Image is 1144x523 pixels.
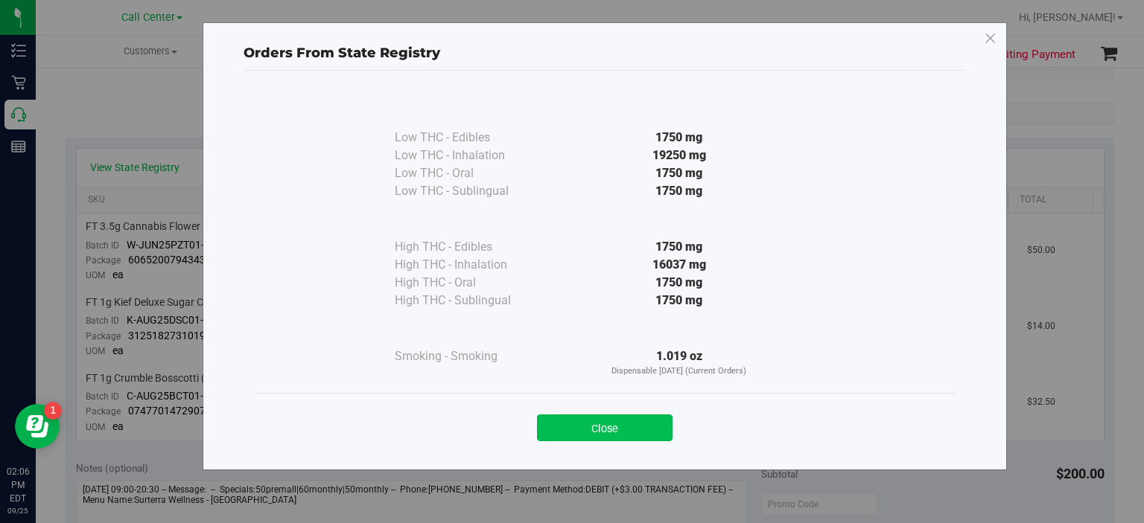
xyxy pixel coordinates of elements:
span: Orders From State Registry [244,45,440,61]
div: 1750 mg [544,238,815,256]
div: 1750 mg [544,182,815,200]
div: High THC - Edibles [395,238,544,256]
div: Low THC - Oral [395,164,544,182]
button: Close [537,414,673,441]
p: Dispensable [DATE] (Current Orders) [544,365,815,378]
div: High THC - Oral [395,274,544,292]
div: Low THC - Inhalation [395,147,544,164]
iframe: Resource center [15,404,60,449]
div: 1750 mg [544,292,815,309]
div: 1750 mg [544,164,815,182]
div: 1750 mg [544,274,815,292]
div: 16037 mg [544,256,815,274]
div: Low THC - Edibles [395,129,544,147]
div: 19250 mg [544,147,815,164]
iframe: Resource center unread badge [44,402,62,420]
div: 1750 mg [544,129,815,147]
div: High THC - Sublingual [395,292,544,309]
div: Smoking - Smoking [395,347,544,365]
div: Low THC - Sublingual [395,182,544,200]
div: 1.019 oz [544,347,815,378]
div: High THC - Inhalation [395,256,544,274]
